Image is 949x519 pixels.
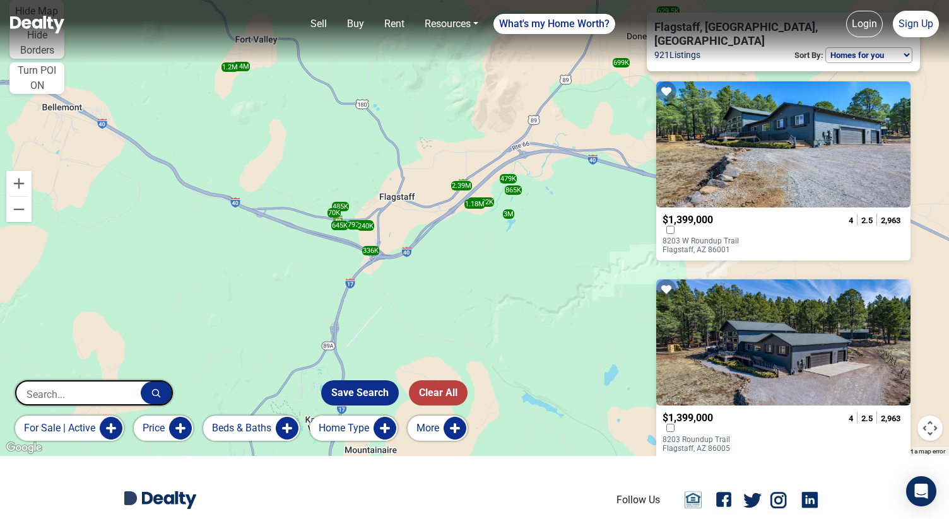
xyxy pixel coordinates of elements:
span: 2.5 [861,414,873,423]
button: Price [134,416,193,441]
span: 2,963 [881,414,900,423]
p: 8203 W Roundup Trail Flagstaff, AZ 86001 [663,236,764,254]
button: More [408,416,468,441]
p: 8203 Roundup Trail Flagstaff, AZ 86005 [663,435,764,453]
a: Sign Up [893,11,939,37]
img: Dealty - Buy, Sell & Rent Homes [10,16,64,33]
label: Compare [663,424,678,432]
button: Home Type [310,416,398,441]
span: $1,399,000 [663,412,713,424]
a: Sell [305,11,332,37]
div: 240K [357,221,374,231]
a: Login [846,11,883,37]
span: 2.5 [861,216,873,225]
a: Instagram [768,487,793,513]
div: 1.18M [464,199,485,209]
div: 699K [613,58,630,67]
li: Follow Us [616,493,660,508]
button: for sale | active [15,416,124,441]
a: Email [680,491,705,510]
div: 336K [362,246,379,255]
a: Resources [420,11,483,37]
input: Search... [16,382,141,407]
span: $1,399,000 [663,214,713,226]
div: 2.39M [451,181,472,190]
div: Open Intercom Messenger [906,476,936,506]
div: 1.2M [221,62,239,72]
a: Buy [342,11,369,37]
button: Turn POI ON [9,62,64,94]
a: Facebook [712,487,737,513]
button: Beds & Baths [203,416,300,441]
button: Zoom out [6,197,32,222]
button: Zoom in [6,171,32,196]
div: 777.92K [468,197,494,207]
a: Linkedin [799,487,825,513]
img: Dealty D [124,491,137,505]
div: 1.4M [233,62,250,71]
div: 645K [331,221,348,230]
div: 865K [505,185,522,195]
button: Save Search [321,380,399,405]
div: 485K [332,202,349,211]
img: Dealty [142,491,196,509]
span: 4 [849,414,853,423]
span: 4 [849,216,853,225]
button: Clear All [409,380,468,405]
label: Compare [663,226,678,234]
a: Twitter [743,487,762,513]
div: 3M [503,209,514,219]
a: Rent [379,11,410,37]
iframe: BigID CMP Widget [6,481,44,519]
button: Map camera controls [917,416,943,441]
a: What's my Home Worth? [493,14,615,34]
span: 2,963 [881,216,900,225]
